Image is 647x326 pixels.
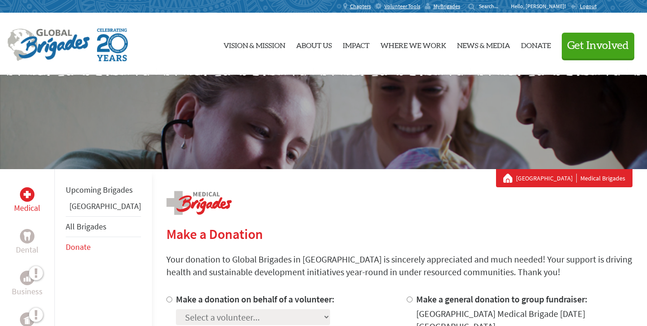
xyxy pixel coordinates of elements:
p: Business [12,285,43,298]
div: Medical Brigades [503,174,625,183]
img: Business [24,274,31,282]
p: Dental [16,243,39,256]
label: Make a donation on behalf of a volunteer: [176,293,335,305]
a: BusinessBusiness [12,271,43,298]
img: Global Brigades Logo [7,29,90,61]
span: MyBrigades [433,3,460,10]
label: Make a general donation to group fundraiser: [416,293,588,305]
input: Search... [479,3,505,10]
span: Volunteer Tools [384,3,420,10]
p: Hello, [PERSON_NAME]! [511,3,570,10]
a: Vision & Mission [224,20,285,68]
img: Dental [24,232,31,240]
li: Donate [66,237,141,257]
img: Medical [24,191,31,198]
div: Dental [20,229,34,243]
a: DentalDental [16,229,39,256]
img: Public Health [24,315,31,324]
button: Get Involved [562,33,634,58]
span: Get Involved [567,40,629,51]
a: MedicalMedical [14,187,40,214]
img: logo-medical.png [166,191,232,215]
a: Donate [521,20,551,68]
a: Donate [66,242,91,252]
a: [GEOGRAPHIC_DATA] [516,174,577,183]
div: Medical [20,187,34,202]
li: All Brigades [66,216,141,237]
a: Impact [343,20,370,68]
span: Logout [580,3,597,10]
h2: Make a Donation [166,226,632,242]
a: About Us [296,20,332,68]
a: News & Media [457,20,510,68]
a: All Brigades [66,221,107,232]
li: Greece [66,200,141,216]
a: Where We Work [380,20,446,68]
span: Chapters [350,3,371,10]
a: Logout [570,3,597,10]
a: [GEOGRAPHIC_DATA] [69,201,141,211]
li: Upcoming Brigades [66,180,141,200]
a: Upcoming Brigades [66,185,133,195]
p: Your donation to Global Brigades in [GEOGRAPHIC_DATA] is sincerely appreciated and much needed! Y... [166,253,632,278]
div: Business [20,271,34,285]
p: Medical [14,202,40,214]
img: Global Brigades Celebrating 20 Years [97,29,128,61]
